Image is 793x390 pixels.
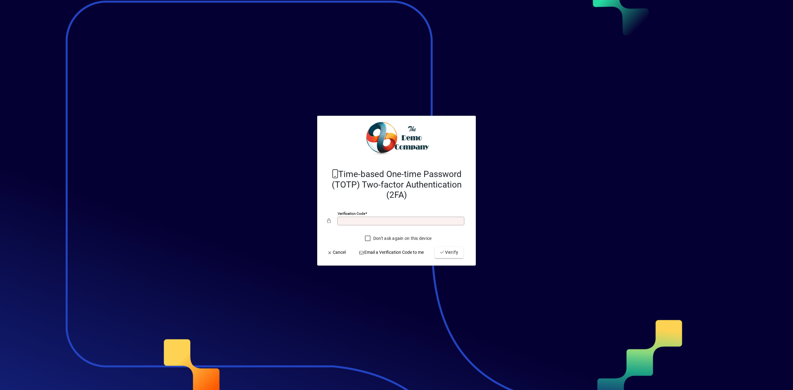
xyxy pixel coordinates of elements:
[440,249,458,256] span: Verify
[435,247,463,258] button: Verify
[357,247,427,258] button: Email a Verification Code to me
[338,211,365,216] mat-label: Verification code
[359,249,424,256] span: Email a Verification Code to me
[327,249,346,256] span: Cancel
[325,247,348,258] button: Cancel
[372,235,432,241] label: Don't ask again on this device
[327,169,466,200] h2: Time-based One-time Password (TOTP) Two-factor Authentication (2FA)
